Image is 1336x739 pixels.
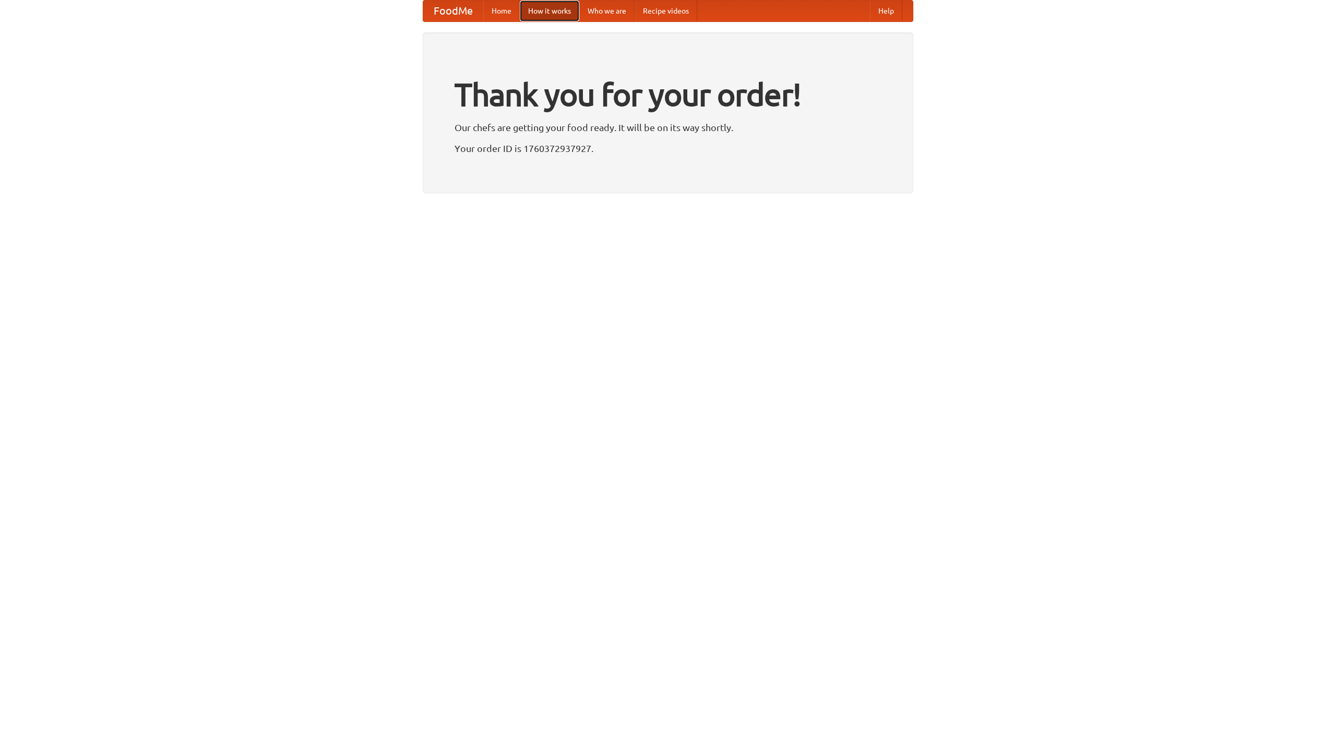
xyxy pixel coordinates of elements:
[483,1,520,21] a: Home
[870,1,902,21] a: Help
[455,120,881,135] p: Our chefs are getting your food ready. It will be on its way shortly.
[520,1,579,21] a: How it works
[579,1,635,21] a: Who we are
[423,1,483,21] a: FoodMe
[455,140,881,156] p: Your order ID is 1760372937927.
[455,69,881,120] h1: Thank you for your order!
[635,1,697,21] a: Recipe videos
